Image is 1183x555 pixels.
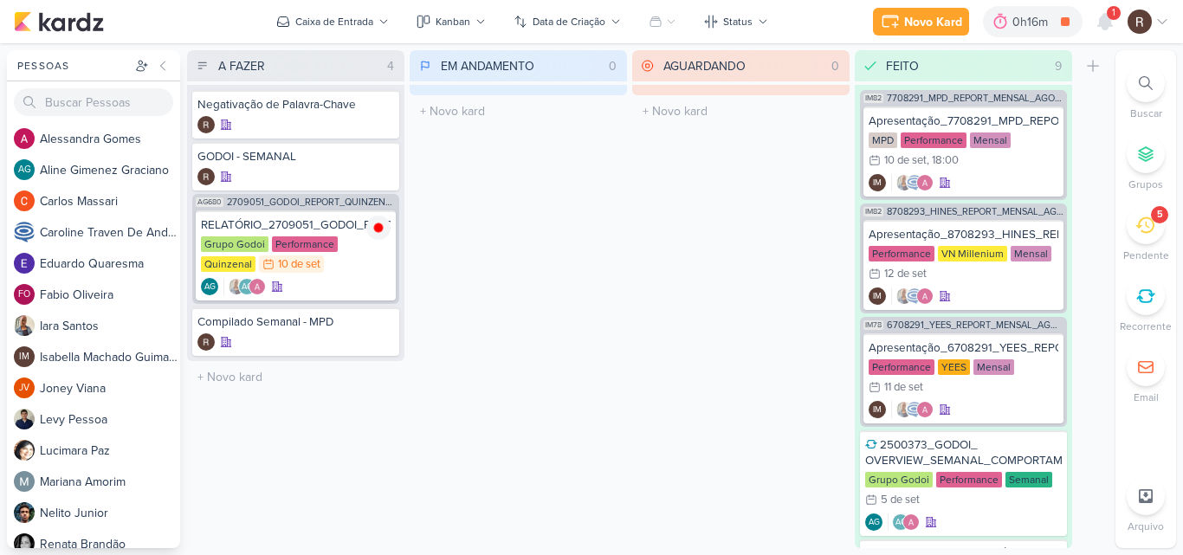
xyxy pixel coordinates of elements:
[40,317,180,335] div: I a r a S a n t o s
[906,401,923,418] img: Caroline Traven De Andrade
[1048,57,1069,75] div: 9
[887,320,1063,330] span: 6708291_YEES_REPORT_MENSAL_AGOSTO
[201,236,268,252] div: Grupo Godoi
[869,359,934,375] div: Performance
[906,174,923,191] img: Caroline Traven De Andrade
[197,97,394,113] div: Negativação de Palavra-Chave
[197,314,394,330] div: Compilado Semanal - MPD
[197,116,215,133] div: Criador(a): Rafael Dornelles
[201,217,391,233] div: RELATÓRIO_2709051_GODOI_REPORT_QUINZENAL_11.09
[1012,13,1053,31] div: 0h16m
[892,513,909,531] div: Aline Gimenez Graciano
[14,58,132,74] div: Pessoas
[1115,64,1176,121] li: Ctrl + F
[18,165,31,175] p: AG
[938,246,1007,261] div: VN Millenium
[14,128,35,149] img: Alessandra Gomes
[14,253,35,274] img: Eduardo Quaresma
[895,287,913,305] img: Iara Santos
[40,379,180,397] div: J o n e y V i a n a
[916,174,934,191] img: Alessandra Gomes
[14,88,173,116] input: Buscar Pessoas
[865,472,933,487] div: Grupo Godoi
[201,278,218,295] div: Criador(a): Aline Gimenez Graciano
[938,359,970,375] div: YEES
[865,513,882,531] div: Aline Gimenez Graciano
[197,149,394,165] div: GODOI - SEMANAL
[380,57,401,75] div: 4
[14,471,35,492] img: Mariana Amorim
[197,168,215,185] div: Criador(a): Rafael Dornelles
[40,161,180,179] div: A l i n e G i m e n e z G r a c i a n o
[197,333,215,351] div: Criador(a): Rafael Dornelles
[602,57,624,75] div: 0
[869,174,886,191] div: Criador(a): Isabella Machado Guimarães
[869,401,886,418] div: Isabella Machado Guimarães
[14,440,35,461] img: Lucimara Paz
[40,442,180,460] div: L u c i m a r a P a z
[19,384,29,393] p: JV
[1112,6,1115,20] span: 1
[884,382,923,393] div: 11 de set
[887,207,1063,216] span: 8708293_HINES_REPORT_MENSAL_AGOSTO
[14,284,35,305] div: Fabio Oliveira
[869,132,897,148] div: MPD
[869,174,886,191] div: Isabella Machado Guimarães
[204,283,216,292] p: AG
[873,293,882,301] p: IM
[881,494,920,506] div: 5 de set
[973,359,1014,375] div: Mensal
[869,113,1058,129] div: Apresentação_7708291_MPD_REPORT_MENSAL_AGOSTO
[40,504,180,522] div: N e l i t o J u n i o r
[869,519,880,527] p: AG
[272,236,338,252] div: Performance
[40,130,180,148] div: A l e s s a n d r a G o m e s
[916,401,934,418] img: Alessandra Gomes
[891,174,934,191] div: Colaboradores: Iara Santos, Caroline Traven De Andrade, Alessandra Gomes
[902,513,920,531] img: Alessandra Gomes
[14,378,35,398] div: Joney Viana
[238,278,255,295] div: Aline Gimenez Graciano
[906,287,923,305] img: Caroline Traven De Andrade
[884,268,927,280] div: 12 de set
[14,409,35,429] img: Levy Pessoa
[869,287,886,305] div: Isabella Machado Guimarães
[873,179,882,188] p: IM
[936,472,1002,487] div: Performance
[14,222,35,242] img: Caroline Traven De Andrade
[891,287,934,305] div: Colaboradores: Iara Santos, Caroline Traven De Andrade, Alessandra Gomes
[1123,248,1169,263] p: Pendente
[228,278,245,295] img: Iara Santos
[873,8,969,35] button: Novo Kard
[191,365,401,390] input: + Novo kard
[1005,472,1052,487] div: Semanal
[14,190,35,211] img: Carlos Massari
[1128,177,1163,192] p: Grupos
[869,287,886,305] div: Criador(a): Isabella Machado Guimarães
[14,346,35,367] div: Isabella Machado Guimarães
[40,348,180,366] div: I s a b e l l a M a c h a d o G u i m a r ã e s
[278,259,320,270] div: 10 de set
[863,94,883,103] span: IM82
[888,513,920,531] div: Colaboradores: Aline Gimenez Graciano, Alessandra Gomes
[223,278,266,295] div: Colaboradores: Iara Santos, Aline Gimenez Graciano, Alessandra Gomes
[865,513,882,531] div: Criador(a): Aline Gimenez Graciano
[824,57,846,75] div: 0
[863,207,883,216] span: IM82
[887,94,1063,103] span: 7708291_MPD_REPORT_MENSAL_AGOSTO
[884,155,927,166] div: 10 de set
[196,197,223,207] span: AG680
[14,315,35,336] img: Iara Santos
[413,99,624,124] input: + Novo kard
[197,333,215,351] img: Rafael Dornelles
[901,132,966,148] div: Performance
[14,502,35,523] img: Nelito Junior
[40,255,180,273] div: E d u a r d o Q u a r e s m a
[916,287,934,305] img: Alessandra Gomes
[201,256,255,272] div: Quinzenal
[40,535,180,553] div: R e n a t a B r a n d ã o
[1134,390,1159,405] p: Email
[249,278,266,295] img: Alessandra Gomes
[891,401,934,418] div: Colaboradores: Iara Santos, Caroline Traven De Andrade, Alessandra Gomes
[873,406,882,415] p: IM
